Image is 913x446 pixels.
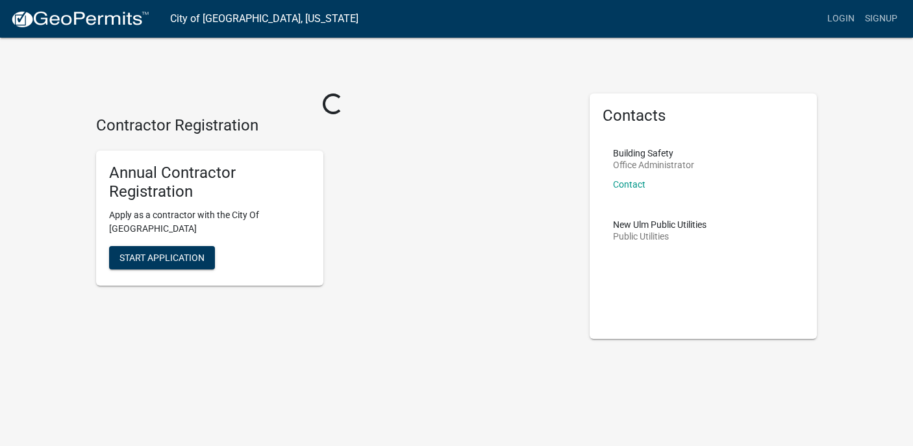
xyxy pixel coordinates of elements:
a: City of [GEOGRAPHIC_DATA], [US_STATE] [170,8,358,30]
h4: Contractor Registration [96,116,570,135]
button: Start Application [109,246,215,269]
span: Start Application [119,253,205,263]
h5: Contacts [603,106,804,125]
a: Contact [613,179,645,190]
a: Login [822,6,860,31]
p: New Ulm Public Utilities [613,220,707,229]
p: Building Safety [613,149,694,158]
p: Office Administrator [613,160,694,169]
a: Signup [860,6,903,31]
h5: Annual Contractor Registration [109,164,310,201]
p: Apply as a contractor with the City Of [GEOGRAPHIC_DATA] [109,208,310,236]
p: Public Utilities [613,232,707,241]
